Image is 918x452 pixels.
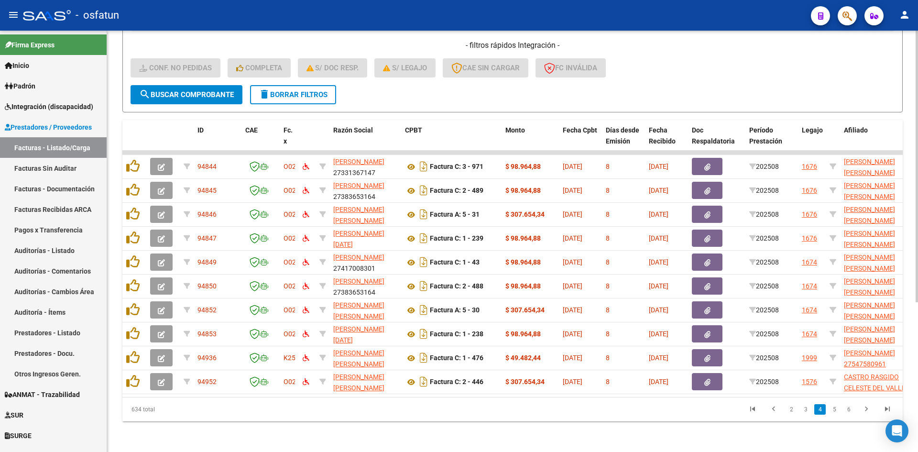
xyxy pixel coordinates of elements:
mat-icon: delete [259,88,270,100]
strong: $ 98.964,88 [505,234,541,242]
mat-icon: person [899,9,910,21]
div: 1674 [802,257,817,268]
div: 24355882396 [333,348,397,368]
span: [DATE] [649,282,668,290]
span: [PERSON_NAME][DATE] [333,230,384,248]
span: - osfatun [76,5,119,26]
li: page 3 [798,401,813,418]
strong: $ 307.654,34 [505,378,545,386]
button: S/ Doc Resp. [298,58,368,77]
span: 8 [606,378,610,386]
datatable-header-cell: Doc Respaldatoria [688,120,745,162]
span: Fecha Recibido [649,126,676,145]
span: O02 [284,378,296,386]
datatable-header-cell: ID [194,120,241,162]
span: 94852 [197,306,217,314]
li: page 6 [841,401,856,418]
span: 8 [606,258,610,266]
span: [PERSON_NAME] [PERSON_NAME] 20558995670 [844,325,895,355]
span: [PERSON_NAME] 27547580961 [844,349,895,368]
span: 202508 [749,282,779,290]
span: 94845 [197,187,217,194]
span: S/ legajo [383,64,427,72]
div: 27331367147 [333,156,397,176]
a: go to first page [743,404,762,415]
span: [DATE] [649,187,668,194]
div: 27417008301 [333,252,397,272]
span: CAE [245,126,258,134]
button: FC Inválida [535,58,606,77]
datatable-header-cell: Fc. x [280,120,299,162]
div: 634 total [122,397,277,421]
span: 94847 [197,234,217,242]
div: 1576 [802,376,817,387]
span: Razón Social [333,126,373,134]
span: O02 [284,210,296,218]
span: CAE SIN CARGAR [451,64,520,72]
span: 8 [606,330,610,338]
strong: $ 307.654,34 [505,306,545,314]
datatable-header-cell: Fecha Recibido [645,120,688,162]
i: Descargar documento [417,326,430,342]
span: Conf. no pedidas [139,64,212,72]
span: S/ Doc Resp. [306,64,359,72]
div: 1999 [802,353,817,364]
span: [DATE] [563,330,582,338]
span: Integración (discapacidad) [5,101,93,112]
span: Fc. x [284,126,293,145]
span: 94853 [197,330,217,338]
span: [DATE] [563,163,582,170]
span: 202508 [749,306,779,314]
span: [PERSON_NAME] [PERSON_NAME] 27478531430 [844,182,895,211]
span: SUR [5,410,23,420]
span: 8 [606,306,610,314]
a: 2 [786,404,797,415]
span: [DATE] [563,187,582,194]
span: CASTRO RASGIDO CELESTE DEL VALLE 27435327171 [844,373,906,403]
i: Descargar documento [417,350,430,365]
span: Borrar Filtros [259,90,328,99]
strong: Factura C: 3 - 971 [430,163,483,171]
span: FC Inválida [544,64,597,72]
a: go to next page [857,404,875,415]
div: 1674 [802,281,817,292]
i: Descargar documento [417,159,430,174]
span: 202508 [749,258,779,266]
div: 1676 [802,233,817,244]
span: [PERSON_NAME] [PERSON_NAME] 20558995670 [844,254,895,283]
div: 1674 [802,305,817,316]
span: [DATE] [649,234,668,242]
span: Doc Respaldatoria [692,126,735,145]
datatable-header-cell: Fecha Cpbt [559,120,602,162]
a: 5 [829,404,840,415]
div: 1676 [802,161,817,172]
span: [DATE] [563,354,582,362]
button: Buscar Comprobante [131,85,242,104]
datatable-header-cell: Afiliado [840,120,917,162]
span: [PERSON_NAME] [PERSON_NAME] 20558995670 [844,277,895,307]
span: 202508 [749,234,779,242]
span: Firma Express [5,40,55,50]
li: page 2 [784,401,798,418]
i: Descargar documento [417,231,430,246]
strong: $ 49.482,44 [505,354,541,362]
span: [PERSON_NAME] [PERSON_NAME] 27478531430 [844,206,895,235]
span: [PERSON_NAME] [333,158,384,165]
span: Afiliado [844,126,868,134]
span: [DATE] [563,378,582,386]
strong: Factura C: 2 - 489 [430,187,483,195]
datatable-header-cell: Días desde Emisión [602,120,645,162]
span: 8 [606,234,610,242]
span: [DATE] [649,330,668,338]
i: Descargar documento [417,254,430,270]
span: Legajo [802,126,823,134]
div: 27238865730 [333,300,397,320]
span: [PERSON_NAME] [333,277,384,285]
span: [DATE] [563,282,582,290]
span: [PERSON_NAME] [333,182,384,189]
span: 202508 [749,378,779,386]
span: 8 [606,210,610,218]
span: 202508 [749,187,779,194]
span: [PERSON_NAME][DATE] [333,325,384,344]
span: [PERSON_NAME] [PERSON_NAME] [333,373,384,392]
